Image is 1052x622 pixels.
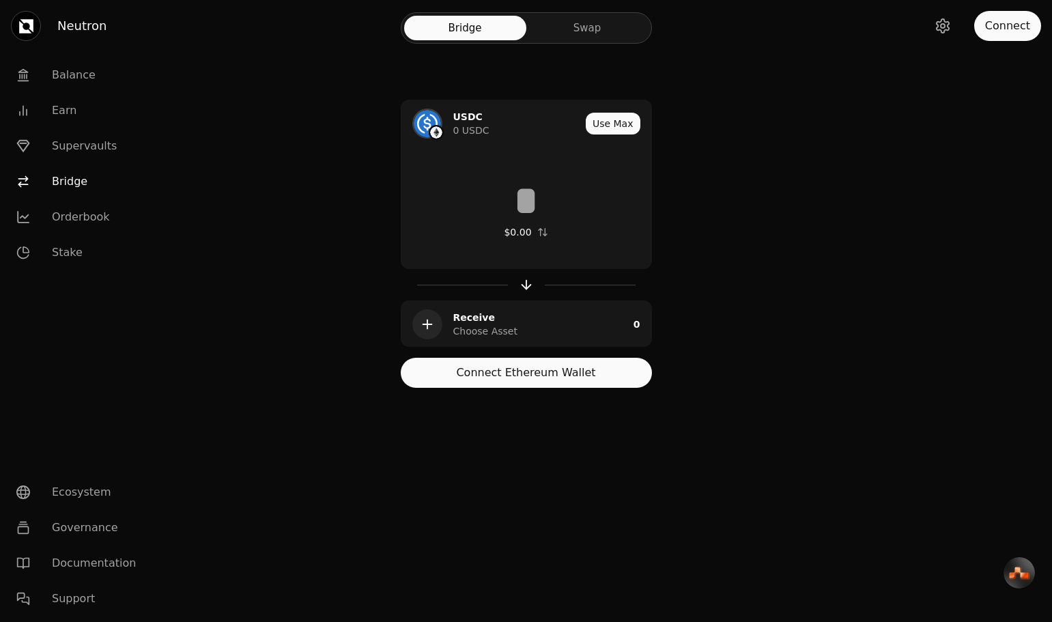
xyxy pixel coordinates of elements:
[974,11,1041,41] button: Connect
[634,301,651,348] div: 0
[586,113,640,135] button: Use Max
[453,124,489,137] div: 0 USDC
[453,110,483,124] div: USDC
[5,57,147,93] a: Balance
[401,100,580,147] div: USDC LogoEthereum LogoUSDC0 USDC
[453,311,496,324] div: Receive
[401,358,652,388] button: Connect Ethereum Wallet
[526,16,649,40] a: Swap
[5,475,147,510] a: Ecosystem
[430,126,442,139] img: Ethereum Logo
[1008,566,1031,580] img: svg+xml,%3Csvg%20xmlns%3D%22http%3A%2F%2Fwww.w3.org%2F2000%2Fsvg%22%20width%3D%2233%22%20height%3...
[5,581,147,617] a: Support
[401,301,628,348] div: ReceiveChoose Asset
[5,93,147,128] a: Earn
[5,510,147,546] a: Governance
[453,324,517,338] div: Choose Asset
[504,225,548,239] button: $0.00
[5,546,147,581] a: Documentation
[5,199,147,235] a: Orderbook
[401,301,651,348] button: ReceiveChoose Asset0
[414,110,441,137] img: USDC Logo
[5,164,147,199] a: Bridge
[504,225,531,239] div: $0.00
[5,128,147,164] a: Supervaults
[5,235,147,270] a: Stake
[404,16,526,40] a: Bridge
